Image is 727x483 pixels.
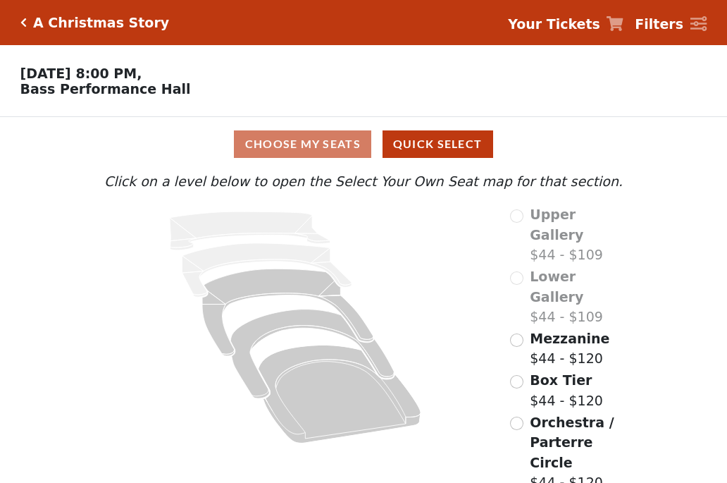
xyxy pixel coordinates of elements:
h5: A Christmas Story [33,15,169,31]
a: Click here to go back to filters [20,18,27,27]
p: Click on a level below to open the Select Your Own Seat map for that section. [101,171,626,192]
span: Orchestra / Parterre Circle [530,415,614,470]
span: Mezzanine [530,331,609,346]
span: Lower Gallery [530,269,583,305]
strong: Your Tickets [508,16,600,32]
span: Upper Gallery [530,207,583,243]
label: $44 - $109 [530,204,626,265]
label: $44 - $109 [530,267,626,327]
label: $44 - $120 [530,370,603,410]
path: Lower Gallery - Seats Available: 0 [182,243,352,297]
path: Upper Gallery - Seats Available: 0 [170,212,330,250]
span: Box Tier [530,372,592,388]
strong: Filters [635,16,683,32]
a: Filters [635,14,707,35]
button: Quick Select [383,130,493,158]
label: $44 - $120 [530,329,609,369]
a: Your Tickets [508,14,623,35]
path: Orchestra / Parterre Circle - Seats Available: 191 [259,346,421,444]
